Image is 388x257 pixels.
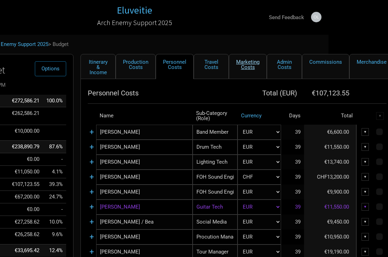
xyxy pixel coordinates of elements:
a: Currency [241,112,262,119]
a: Travel Costs [194,54,229,79]
div: Drum Tech [193,140,238,155]
a: Commissions [302,54,349,79]
div: FOH Sound Engineer [193,185,238,200]
a: + [90,232,94,241]
input: eg: Lily [96,200,193,215]
div: ▼ [362,203,369,211]
div: FOH Sound Engineer [193,170,238,185]
a: Arch Enemy Support 2025 [97,15,172,30]
div: ▼ [362,233,369,241]
td: €67,200.00 [8,191,43,203]
td: €9,900.00 [304,185,356,200]
th: Name [96,107,193,125]
td: €238,890.79 [8,141,43,153]
td: Tour Income as % of Tour Income [43,95,66,107]
input: eg: George [96,125,193,140]
div: ▼ [376,112,384,120]
td: €0.00 [8,203,43,216]
td: 39 [281,229,304,244]
a: Personnel Costs [156,54,194,79]
td: €13,740.00 [304,155,356,170]
div: ▼ [362,188,369,196]
td: €10,950.00 [304,229,356,244]
a: + [90,247,94,256]
a: Admin Costs [267,54,302,79]
th: Sub-Category (Role) [193,107,238,125]
td: €11,550.00 [304,140,356,155]
td: €9,450.00 [304,215,356,229]
div: ▼ [362,128,369,136]
td: 39 [281,125,304,140]
strong: Send Feedback [269,14,304,21]
td: 39 [281,155,304,170]
input: eg: Sheena [96,155,193,170]
input: eg: Yoko [96,170,193,185]
td: 39 [281,140,304,155]
td: €27,258.62 [8,216,43,228]
td: 39 [281,200,304,215]
td: €26,258.62 [8,228,43,241]
td: Commissions as % of Tour Income [43,228,66,241]
h1: Eluveitie [117,4,152,16]
a: + [90,217,94,226]
td: Tour Profit as % of Tour Income [43,244,66,257]
th: Personnel Costs [88,86,238,100]
input: eg: Paul [96,215,193,229]
td: €6,600.00 [304,125,356,140]
a: + [90,142,94,151]
input: eg: Ringo [96,140,193,155]
div: Procution Management [193,229,238,244]
td: Other Income as % of Tour Income [43,125,66,137]
td: Travel as % of Tour Income [43,191,66,203]
div: ▼ [362,143,369,151]
td: €262,586.21 [8,107,43,125]
th: Days [281,107,304,125]
td: Performance Income as % of Tour Income [43,107,66,125]
span: > Budget [48,42,69,47]
span: Options [41,65,60,72]
div: ▼ [362,248,369,256]
img: Jan-Ole [311,12,321,22]
td: 39 [281,215,304,229]
a: Eluveitie [117,5,152,16]
div: Band Member [193,125,238,140]
a: + [90,202,94,211]
td: €107,123.55 [8,178,43,191]
td: 39 [281,170,304,185]
a: + [90,127,94,137]
td: Tour Costs as % of Tour Income [43,141,66,153]
div: Lighting Tech [193,155,238,170]
div: ▼ [362,173,369,181]
td: Production as % of Tour Income [43,166,66,178]
td: €10,000.00 [8,125,43,137]
th: €107,123.55 [304,86,356,100]
td: €11,550.00 [304,200,356,215]
input: eg: Axel [96,229,193,244]
td: Personnel as % of Tour Income [43,178,66,191]
th: Total [304,107,356,125]
div: ▼ [362,218,369,226]
div: Guitar Tech [193,200,238,215]
td: €11,050.00 [8,166,43,178]
td: Marketing as % of Tour Income [43,203,66,216]
a: Production Costs [116,54,156,79]
button: Options [35,61,66,76]
td: 39 [281,185,304,200]
th: Total ( EUR ) [238,86,304,100]
a: + [90,187,94,196]
div: Social Media [193,215,238,229]
div: ▼ [362,158,369,166]
td: CHF13,200.00 [304,170,356,185]
td: Show Costs as % of Tour Income [43,153,66,166]
td: €33,695.42 [8,244,43,257]
a: + [90,157,94,166]
h2: Arch Enemy Support 2025 [97,19,172,26]
td: Admin as % of Tour Income [43,216,66,228]
td: €0.00 [8,153,43,166]
a: Marketing Costs [229,54,267,79]
td: €272,586.21 [8,95,43,107]
a: + [90,172,94,181]
a: Itinerary & Income [80,54,116,79]
input: eg: Janis [96,185,193,200]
